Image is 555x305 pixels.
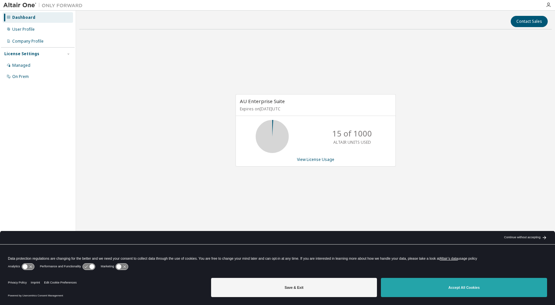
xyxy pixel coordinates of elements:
[12,63,30,68] div: Managed
[12,39,44,44] div: Company Profile
[332,128,372,139] p: 15 of 1000
[4,51,39,57] div: License Settings
[511,16,548,27] button: Contact Sales
[240,98,285,104] span: AU Enterprise Suite
[297,157,334,162] a: View License Usage
[333,139,371,145] p: ALTAIR UNITS USED
[3,2,86,9] img: Altair One
[12,15,35,20] div: Dashboard
[12,74,29,79] div: On Prem
[240,106,390,112] p: Expires on [DATE] UTC
[12,27,35,32] div: User Profile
